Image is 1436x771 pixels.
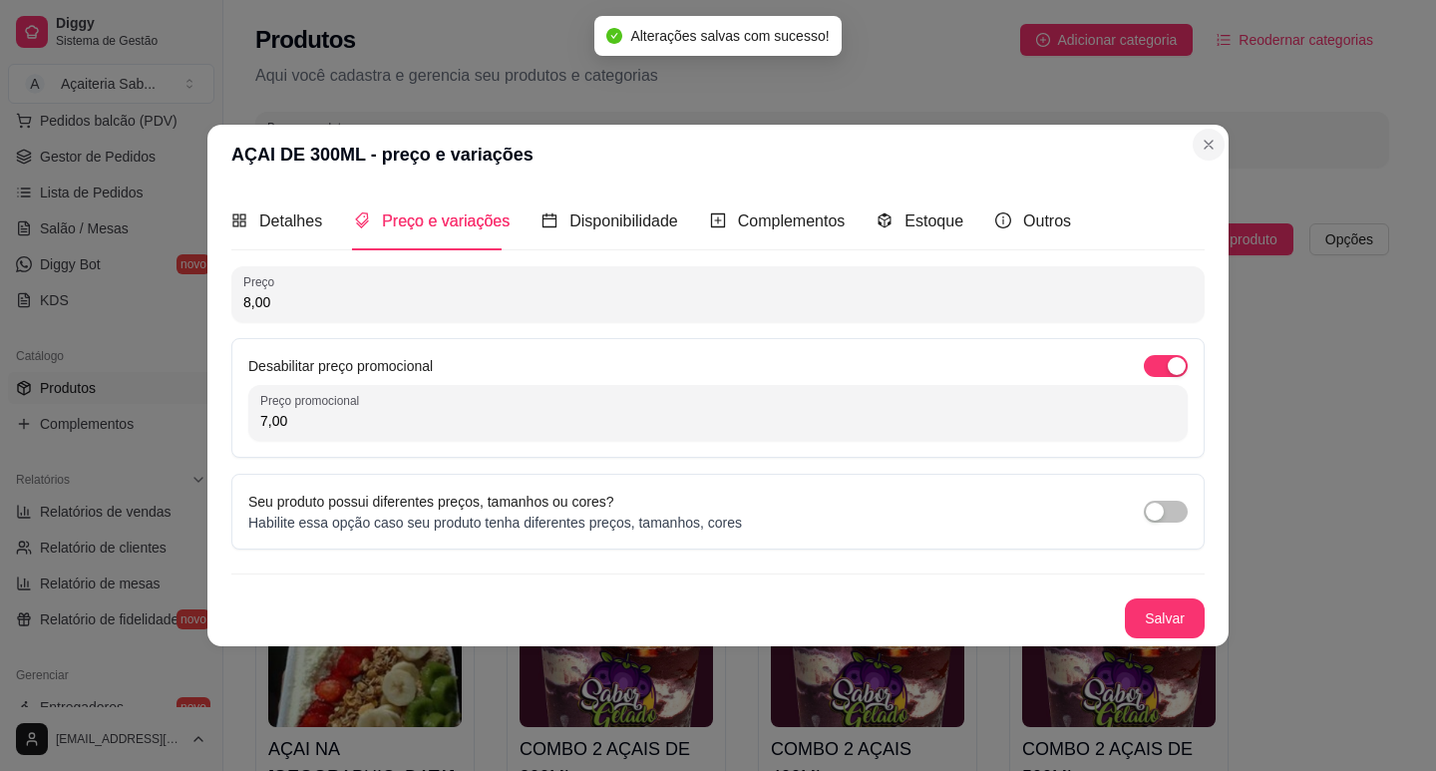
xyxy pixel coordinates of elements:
span: Detalhes [259,212,322,229]
span: Estoque [904,212,963,229]
span: info-circle [995,212,1011,228]
span: Complementos [738,212,846,229]
span: appstore [231,212,247,228]
span: Preço e variações [382,212,510,229]
label: Preço promocional [260,392,366,409]
span: Outros [1023,212,1071,229]
span: code-sandbox [877,212,893,228]
span: tags [354,212,370,228]
label: Desabilitar preço promocional [248,358,433,374]
span: calendar [541,212,557,228]
span: Disponibilidade [569,212,678,229]
button: Close [1193,129,1225,161]
span: check-circle [606,28,622,44]
input: Preço [243,292,1193,312]
p: Habilite essa opção caso seu produto tenha diferentes preços, tamanhos, cores [248,513,742,533]
label: Preço [243,273,281,290]
label: Seu produto possui diferentes preços, tamanhos ou cores? [248,494,614,510]
input: Preço promocional [260,411,1176,431]
header: AÇAI DE 300ML - preço e variações [207,125,1229,185]
button: Salvar [1125,598,1205,638]
span: plus-square [710,212,726,228]
span: Alterações salvas com sucesso! [630,28,829,44]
